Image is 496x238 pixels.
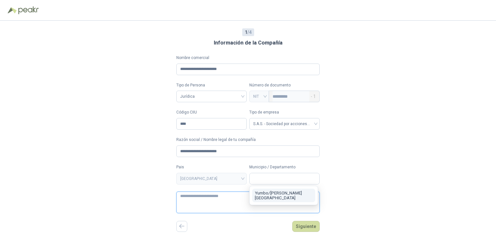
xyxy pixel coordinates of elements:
label: Código CIIU [176,109,247,115]
label: Municipio / Departamento [249,164,320,170]
span: / 4 [245,29,252,36]
label: Tipo de Persona [176,82,247,88]
label: Nombre comercial [176,55,320,61]
button: Yumbo/[PERSON_NAME][GEOGRAPHIC_DATA] [252,189,315,202]
span: Yumbo / [PERSON_NAME][GEOGRAPHIC_DATA] [255,191,302,200]
label: Pais [176,164,247,170]
span: NIT [253,92,265,101]
span: - 1 [311,91,316,102]
span: Jurídica [180,92,243,101]
b: 1 [245,30,247,35]
p: Número de documento [249,82,320,88]
h3: Información de la Compañía [214,39,283,47]
span: COLOMBIA [180,174,243,183]
img: Peakr [18,6,39,14]
label: Razón social / Nombre legal de tu compañía [176,137,320,143]
label: Tipo de empresa [249,109,320,115]
button: Siguiente [292,221,320,232]
img: Logo [8,7,17,14]
span: S.A.S. - Sociedad por acciones simplificada [253,119,316,129]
